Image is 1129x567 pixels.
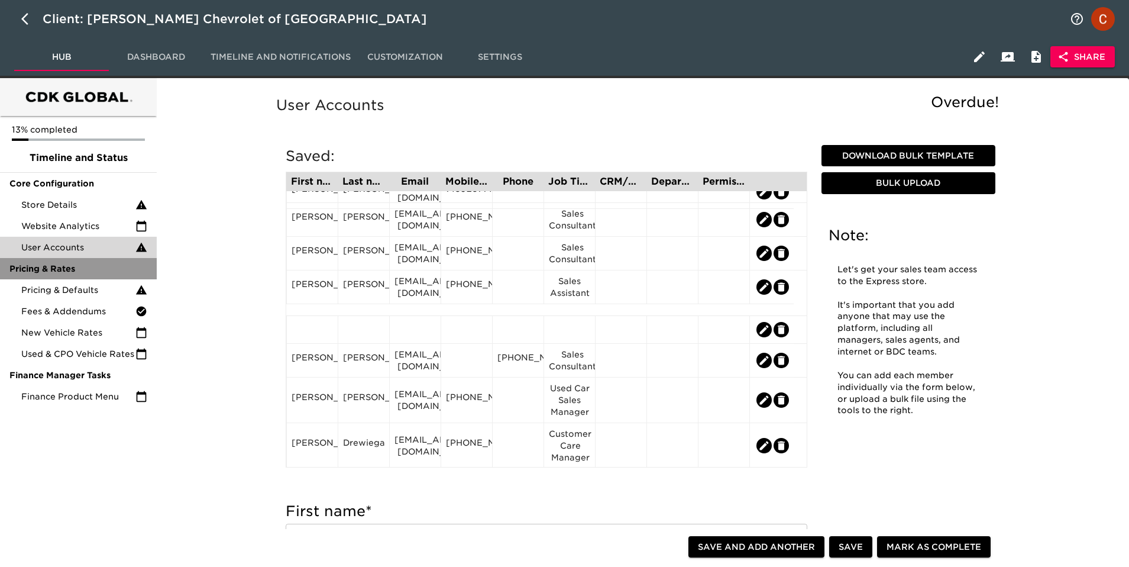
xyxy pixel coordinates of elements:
[756,184,772,199] button: edit
[549,241,590,265] div: Sales Consultant
[1050,46,1115,68] button: Share
[21,284,135,296] span: Pricing & Defaults
[394,241,436,265] div: [EMAIL_ADDRESS][DOMAIN_NAME]
[343,211,384,228] div: [PERSON_NAME]
[21,50,102,65] span: Hub
[9,263,147,275] span: Pricing & Rates
[292,244,333,262] div: [PERSON_NAME]
[394,349,436,372] div: [EMAIL_ADDRESS][DOMAIN_NAME]
[21,327,135,339] span: New Vehicle Rates
[343,391,384,409] div: [PERSON_NAME]
[343,183,384,201] div: [PERSON_NAME]
[1091,7,1115,31] img: Profile
[698,540,815,555] span: Save and Add Another
[548,177,590,186] div: Job Title
[292,183,333,201] div: [PERSON_NAME]
[549,349,590,372] div: Sales Consultant
[394,177,436,186] div: Email
[756,392,772,408] button: edit
[837,370,979,417] p: You can add each member individually via the form below, or upload a bulk file using the tools to...
[877,536,991,558] button: Mark as Complete
[394,434,436,458] div: [EMAIL_ADDRESS][DOMAIN_NAME]
[756,279,772,295] button: edit
[1022,43,1050,71] button: Internal Notes and Comments
[774,246,789,261] button: edit
[394,180,436,204] div: [EMAIL_ADDRESS][DOMAIN_NAME]
[343,437,384,455] div: Drewiega
[839,540,863,555] span: Save
[21,199,135,211] span: Store Details
[756,212,772,227] button: edit
[837,264,979,288] p: Let's get your sales team access to the Express store.
[211,50,351,65] span: Timeline and Notifications
[116,50,196,65] span: Dashboard
[394,388,436,412] div: [EMAIL_ADDRESS][DOMAIN_NAME]
[931,94,999,111] span: Overdue!
[774,322,789,337] button: edit
[965,43,994,71] button: Edit Hub
[9,178,147,189] span: Core Configuration
[21,241,135,253] span: User Accounts
[756,438,772,453] button: edit
[445,177,487,186] div: Mobile Phone
[821,172,995,194] button: Bulk Upload
[688,536,824,558] button: Save and Add Another
[343,278,384,296] div: [PERSON_NAME]
[365,50,445,65] span: Customization
[292,278,333,296] div: [PERSON_NAME]
[887,540,981,555] span: Mark as Complete
[651,177,693,186] div: Department
[21,305,135,317] span: Fees & Addendums
[446,437,487,455] div: [PHONE_NUMBER]
[446,211,487,228] div: [PHONE_NUMBER]
[394,208,436,231] div: [EMAIL_ADDRESS][DOMAIN_NAME]
[829,536,872,558] button: Save
[291,177,333,186] div: First name
[1063,5,1091,33] button: notifications
[774,438,789,453] button: edit
[549,382,590,418] div: Used Car Sales Manager
[343,352,384,369] div: [PERSON_NAME]
[821,145,995,167] button: Download Bulk Template
[292,391,333,409] div: [PERSON_NAME]
[446,391,487,409] div: [PHONE_NUMBER]
[826,149,991,163] span: Download Bulk Template
[774,212,789,227] button: edit
[549,275,590,299] div: Sales Assistant
[756,353,772,368] button: edit
[1060,50,1105,65] span: Share
[703,177,745,186] div: Permission Set
[292,352,333,369] div: [PERSON_NAME]
[286,147,807,166] h5: Saved:
[394,275,436,299] div: [EMAIL_ADDRESS][DOMAIN_NAME]
[549,428,590,463] div: Customer Care Manager
[446,278,487,296] div: [PHONE_NUMBER]
[21,348,135,360] span: Used & CPO Vehicle Rates
[837,299,979,358] p: It's important that you add anyone that may use the platform, including all managers, sales agent...
[9,151,147,165] span: Timeline and Status
[292,211,333,228] div: [PERSON_NAME]
[446,183,487,201] div: 7169267717
[286,502,807,521] h5: First name
[829,226,988,245] h5: Note:
[21,220,135,232] span: Website Analytics
[43,9,444,28] div: Client: [PERSON_NAME] Chevrolet of [GEOGRAPHIC_DATA]
[9,369,147,381] span: Finance Manager Tasks
[292,437,333,455] div: [PERSON_NAME]
[774,353,789,368] button: edit
[756,322,772,337] button: edit
[826,176,991,191] span: Bulk Upload
[774,279,789,295] button: edit
[342,177,384,186] div: Last name
[774,392,789,408] button: edit
[549,208,590,231] div: Sales Consultant
[21,391,135,402] span: Finance Product Menu
[12,124,145,136] p: 13% completed
[497,177,539,186] div: Phone
[460,50,540,65] span: Settings
[756,246,772,261] button: edit
[446,244,487,262] div: [PHONE_NUMBER]
[497,352,539,369] div: [PHONE_NUMBER]
[774,184,789,199] button: edit
[600,177,642,186] div: CRM/User ID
